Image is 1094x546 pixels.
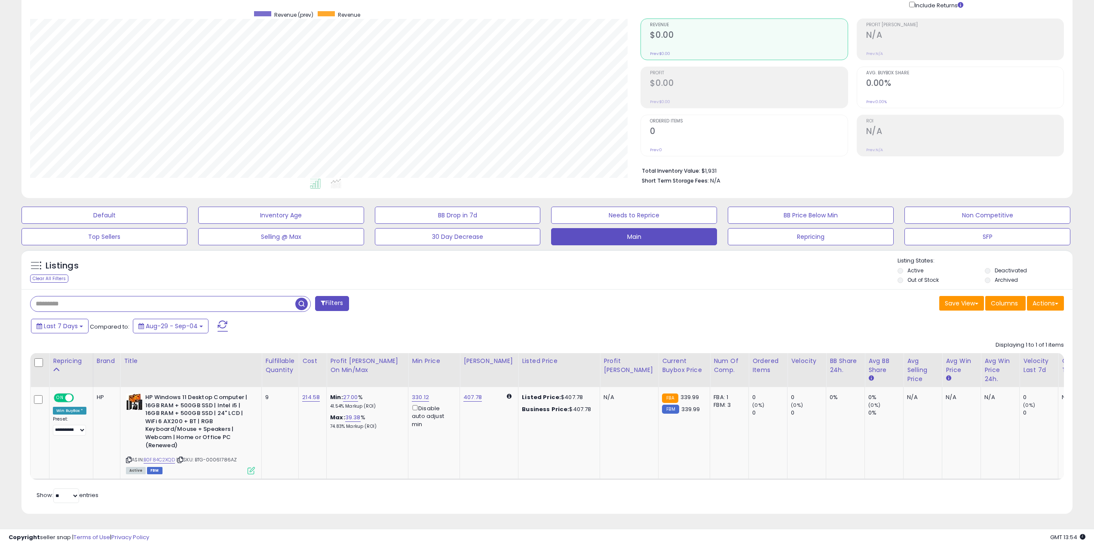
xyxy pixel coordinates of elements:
[650,51,670,56] small: Prev: $0.00
[44,322,78,330] span: Last 7 Days
[984,393,1013,401] div: N/A
[274,11,313,18] span: Revenue (prev)
[714,357,745,375] div: Num of Comp.
[30,275,68,283] div: Clear All Filters
[1050,533,1085,541] span: 2025-09-12 13:54 GMT
[176,456,237,463] span: | SKU: BTG-00061786AZ
[752,357,784,375] div: Ordered Items
[642,165,1057,175] li: $1,931
[463,357,515,366] div: [PERSON_NAME]
[680,393,699,401] span: 339.99
[752,402,764,409] small: (0%)
[650,126,847,138] h2: 0
[866,147,883,153] small: Prev: N/A
[714,393,742,401] div: FBA: 1
[907,276,939,284] label: Out of Stock
[662,393,678,403] small: FBA
[1023,393,1058,401] div: 0
[345,413,361,422] a: 39.38
[904,228,1070,245] button: SFP
[752,409,787,417] div: 0
[868,357,900,375] div: Avg BB Share
[830,357,861,375] div: BB Share 24h.
[124,357,258,366] div: Title
[995,276,1018,284] label: Archived
[330,393,343,401] b: Min:
[907,267,923,274] label: Active
[866,119,1063,124] span: ROI
[145,393,250,451] b: HP Windows 11 Desktop Computer | 16GB RAM + 500GB SSD | Intel i5 | 16GB RAM + 500GB SSD | 24" LCD...
[904,207,1070,224] button: Non Competitive
[21,207,187,224] button: Default
[604,357,655,375] div: Profit [PERSON_NAME]
[866,23,1063,27] span: Profit [PERSON_NAME]
[330,403,401,409] p: 41.54% Markup (ROI)
[412,357,456,366] div: Min Price
[551,228,717,245] button: Main
[46,260,79,272] h5: Listings
[126,393,143,410] img: 51BrauSQUUL._SL40_.jpg
[302,393,320,402] a: 214.58
[650,119,847,124] span: Ordered Items
[791,393,826,401] div: 0
[662,357,706,375] div: Current Buybox Price
[412,393,429,402] a: 330.12
[133,319,208,333] button: Aug-29 - Sep-04
[791,402,803,409] small: (0%)
[662,405,679,414] small: FBM
[330,424,401,430] p: 74.83% Markup (ROI)
[791,357,822,366] div: Velocity
[147,467,162,474] span: FBM
[265,393,292,401] div: 9
[343,393,358,402] a: 27.00
[53,357,89,366] div: Repricing
[198,207,364,224] button: Inventory Age
[31,319,89,333] button: Last 7 Days
[996,341,1064,349] div: Displaying 1 to 1 of 1 items
[866,78,1063,90] h2: 0.00%
[90,323,129,331] span: Compared to:
[338,11,360,18] span: Revenue
[650,71,847,76] span: Profit
[866,30,1063,42] h2: N/A
[144,456,175,464] a: B0F84C2XQD
[55,394,65,402] span: ON
[97,393,113,401] div: HP
[1023,409,1058,417] div: 0
[642,167,700,174] b: Total Inventory Value:
[728,228,894,245] button: Repricing
[650,30,847,42] h2: $0.00
[985,296,1026,311] button: Columns
[868,375,873,382] small: Avg BB Share.
[866,71,1063,76] span: Avg. Buybox Share
[53,416,86,436] div: Preset:
[866,99,887,104] small: Prev: 0.00%
[1027,296,1064,311] button: Actions
[97,357,116,366] div: Brand
[650,23,847,27] span: Revenue
[522,406,593,413] div: $407.78
[330,357,405,375] div: Profit [PERSON_NAME] on Min/Max
[522,357,596,366] div: Listed Price
[868,409,903,417] div: 0%
[111,533,149,541] a: Privacy Policy
[522,393,561,401] b: Listed Price:
[315,296,349,311] button: Filters
[53,407,86,415] div: Win BuyBox *
[650,78,847,90] h2: $0.00
[1023,402,1035,409] small: (0%)
[866,126,1063,138] h2: N/A
[198,228,364,245] button: Selling @ Max
[412,403,453,428] div: Disable auto adjust min
[752,393,787,401] div: 0
[866,51,883,56] small: Prev: N/A
[74,533,110,541] a: Terms of Use
[907,393,935,401] div: N/A
[642,177,709,184] b: Short Term Storage Fees:
[868,402,880,409] small: (0%)
[126,467,146,474] span: All listings currently available for purchase on Amazon
[73,394,86,402] span: OFF
[522,405,569,413] b: Business Price:
[714,401,742,409] div: FBM: 3
[898,257,1073,265] p: Listing States:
